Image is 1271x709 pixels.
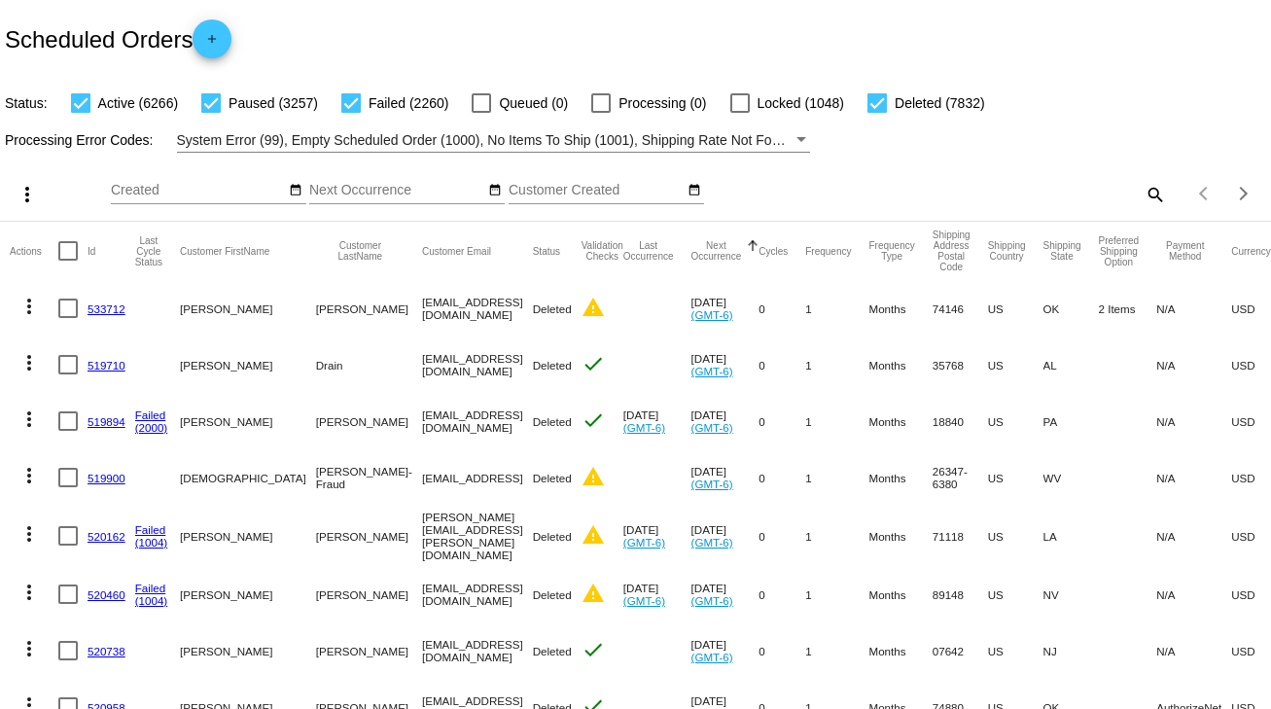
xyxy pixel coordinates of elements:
a: (GMT-6) [623,536,665,549]
mat-cell: 0 [759,449,805,506]
a: (GMT-6) [691,478,733,490]
mat-cell: [DATE] [691,566,759,622]
mat-cell: [PERSON_NAME] [180,337,316,393]
mat-cell: Months [868,337,932,393]
mat-cell: [PERSON_NAME] [180,506,316,566]
mat-cell: 1 [805,393,868,449]
mat-cell: Months [868,393,932,449]
mat-cell: WV [1043,449,1099,506]
mat-cell: 1 [805,449,868,506]
span: Deleted (7832) [895,91,985,115]
span: Deleted [533,415,572,428]
a: 519710 [88,359,125,372]
mat-cell: 1 [805,337,868,393]
span: Status: [5,95,48,111]
span: Failed (2260) [369,91,449,115]
mat-icon: check [582,408,605,432]
mat-cell: [DATE] [691,449,759,506]
mat-cell: US [988,280,1043,337]
mat-icon: date_range [289,183,302,198]
mat-cell: [PERSON_NAME] [316,280,422,337]
mat-cell: US [988,566,1043,622]
mat-cell: N/A [1156,280,1231,337]
mat-cell: [DATE] [691,506,759,566]
button: Change sorting for Frequency [805,245,851,257]
button: Change sorting for CurrencyIso [1231,245,1271,257]
input: Next Occurrence [309,183,484,198]
mat-icon: warning [582,296,605,319]
mat-cell: 0 [759,622,805,679]
mat-icon: warning [582,465,605,488]
a: (GMT-6) [623,594,665,607]
button: Change sorting for LastProcessingCycleId [135,235,162,267]
span: Deleted [533,472,572,484]
mat-cell: [EMAIL_ADDRESS][DOMAIN_NAME] [422,393,533,449]
mat-cell: AL [1043,337,1099,393]
mat-icon: date_range [488,183,502,198]
mat-cell: 1 [805,280,868,337]
a: 519900 [88,472,125,484]
a: (GMT-6) [623,421,665,434]
a: (GMT-6) [691,308,733,321]
mat-cell: 2 Items [1099,280,1157,337]
a: Failed [135,582,166,594]
mat-cell: 0 [759,566,805,622]
mat-icon: more_vert [18,637,41,660]
mat-icon: check [582,352,605,375]
mat-cell: Months [868,449,932,506]
mat-icon: more_vert [18,351,41,374]
mat-icon: more_vert [18,408,41,431]
a: 519894 [88,415,125,428]
a: (2000) [135,421,168,434]
a: 533712 [88,302,125,315]
mat-cell: [PERSON_NAME] [316,506,422,566]
mat-cell: N/A [1156,393,1231,449]
mat-cell: 71118 [933,506,988,566]
mat-icon: check [582,638,605,661]
mat-cell: 1 [805,622,868,679]
a: (GMT-6) [691,651,733,663]
button: Next page [1224,174,1263,213]
mat-cell: [DATE] [623,566,691,622]
button: Change sorting for Cycles [759,245,788,257]
button: Change sorting for ShippingPostcode [933,230,971,272]
a: (1004) [135,536,168,549]
button: Change sorting for CustomerLastName [316,240,405,262]
mat-cell: PA [1043,393,1099,449]
mat-icon: more_vert [18,581,41,604]
mat-cell: 0 [759,393,805,449]
mat-cell: 0 [759,506,805,566]
mat-icon: date_range [688,183,701,198]
mat-cell: [DATE] [623,506,691,566]
mat-cell: 07642 [933,622,988,679]
span: Active (6266) [98,91,178,115]
mat-cell: [PERSON_NAME] [180,393,316,449]
a: Failed [135,523,166,536]
button: Change sorting for ShippingCountry [988,240,1026,262]
span: Deleted [533,359,572,372]
mat-icon: more_vert [18,295,41,318]
span: Processing (0) [618,91,706,115]
span: Deleted [533,530,572,543]
input: Created [111,183,286,198]
mat-cell: [EMAIL_ADDRESS] [422,449,533,506]
mat-cell: NV [1043,566,1099,622]
button: Change sorting for FrequencyType [868,240,914,262]
mat-cell: 0 [759,280,805,337]
mat-cell: 0 [759,337,805,393]
mat-cell: US [988,449,1043,506]
mat-cell: 35768 [933,337,988,393]
mat-cell: [PERSON_NAME] [316,566,422,622]
mat-cell: US [988,337,1043,393]
a: 520738 [88,645,125,657]
span: Processing Error Codes: [5,132,154,148]
mat-select: Filter by Processing Error Codes [177,128,810,153]
mat-icon: add [200,32,224,55]
a: 520162 [88,530,125,543]
mat-cell: N/A [1156,337,1231,393]
mat-cell: 89148 [933,566,988,622]
mat-cell: Drain [316,337,422,393]
mat-cell: [DATE] [691,337,759,393]
mat-cell: [DATE] [691,622,759,679]
mat-cell: Months [868,506,932,566]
